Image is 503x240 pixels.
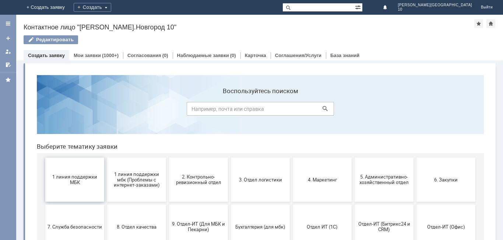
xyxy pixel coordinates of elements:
[262,135,321,180] button: Отдел ИТ (1С)
[200,88,259,133] button: 3. Отдел логистики
[17,202,71,207] span: Финансовый отдел
[156,18,303,25] label: Воспользуйтесь поиском
[140,105,195,116] span: 2. Контрольно-ревизионный отдел
[202,107,257,113] span: 3. Отдел логистики
[6,74,453,81] header: Выберите тематику заявки
[162,53,168,58] div: (0)
[264,155,319,160] span: Отдел ИТ (1С)
[388,107,442,113] span: 6. Закупки
[138,183,197,227] button: Это соглашение не активно!
[2,46,14,57] a: Мои заявки
[156,33,303,46] input: Например, почта или справка
[230,53,236,58] div: (0)
[14,183,73,227] button: Финансовый отдел
[24,24,474,31] div: Контактное лицо "[PERSON_NAME].Новгород 10"
[138,88,197,133] button: 2. Контрольно-ревизионный отдел
[74,53,101,58] a: Мои заявки
[275,53,321,58] a: Соглашения/Услуги
[200,135,259,180] button: Бухгалтерия (для мбк)
[324,88,383,133] button: 5. Административно-хозяйственный отдел
[28,53,65,58] a: Создать заявку
[386,135,444,180] button: Отдел-ИТ (Офис)
[486,19,495,28] div: Сделать домашней страницей
[202,196,257,213] span: [PERSON_NAME]. Услуги ИТ для МБК (оформляет L1)
[398,7,472,12] span: 10
[355,3,362,10] span: Расширенный поиск
[245,53,266,58] a: Карточка
[264,202,319,207] span: не актуален
[140,152,195,163] span: 9. Отдел-ИТ (Для МБК и Пекарни)
[326,105,380,116] span: 5. Административно-хозяйственный отдел
[127,53,161,58] a: Согласования
[398,3,472,7] span: [PERSON_NAME][GEOGRAPHIC_DATA]
[140,199,195,210] span: Это соглашение не активно!
[326,152,380,163] span: Отдел-ИТ (Битрикс24 и CRM)
[102,53,119,58] div: (1000+)
[78,102,133,119] span: 1 линия поддержки мбк (Проблемы с интернет-заказами)
[17,105,71,116] span: 1 линия поддержки МБК
[2,59,14,71] a: Мои согласования
[76,135,135,180] button: 8. Отдел качества
[264,107,319,113] span: 4. Маркетинг
[262,183,321,227] button: не актуален
[202,155,257,160] span: Бухгалтерия (для мбк)
[78,155,133,160] span: 8. Отдел качества
[200,183,259,227] button: [PERSON_NAME]. Услуги ИТ для МБК (оформляет L1)
[14,135,73,180] button: 7. Служба безопасности
[17,155,71,160] span: 7. Служба безопасности
[262,88,321,133] button: 4. Маркетинг
[76,183,135,227] button: Франчайзинг
[14,88,73,133] button: 1 линия поддержки МБК
[74,3,111,12] div: Создать
[78,202,133,207] span: Франчайзинг
[2,32,14,44] a: Создать заявку
[330,53,359,58] a: База знаний
[474,19,483,28] div: Добавить в избранное
[388,155,442,160] span: Отдел-ИТ (Офис)
[76,88,135,133] button: 1 линия поддержки мбк (Проблемы с интернет-заказами)
[177,53,229,58] a: Наблюдаемые заявки
[138,135,197,180] button: 9. Отдел-ИТ (Для МБК и Пекарни)
[324,135,383,180] button: Отдел-ИТ (Битрикс24 и CRM)
[386,88,444,133] button: 6. Закупки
